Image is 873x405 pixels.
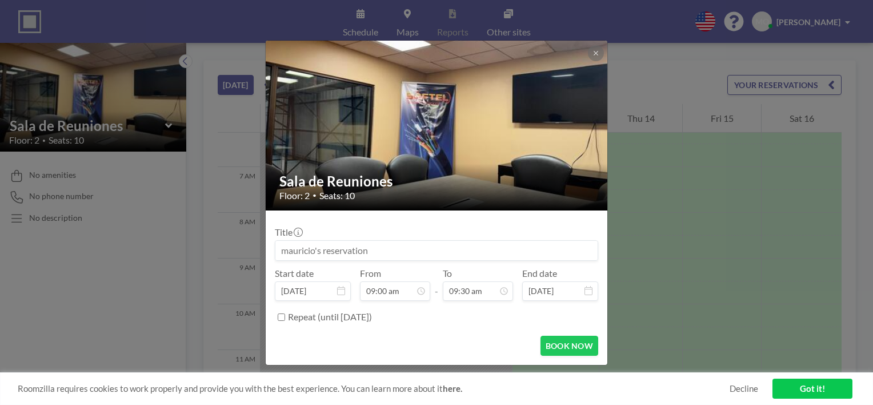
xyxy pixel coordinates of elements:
[540,336,598,356] button: BOOK NOW
[313,191,317,200] span: •
[730,383,758,394] a: Decline
[275,268,314,279] label: Start date
[360,268,381,279] label: From
[443,383,462,394] a: here.
[522,268,557,279] label: End date
[279,173,595,190] h2: Sala de Reuniones
[772,379,852,399] a: Got it!
[18,383,730,394] span: Roomzilla requires cookies to work properly and provide you with the best experience. You can lea...
[319,190,355,201] span: Seats: 10
[279,190,310,201] span: Floor: 2
[435,272,438,297] span: -
[275,241,598,260] input: mauricio's reservation
[443,268,452,279] label: To
[275,227,302,238] label: Title
[288,311,372,323] label: Repeat (until [DATE])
